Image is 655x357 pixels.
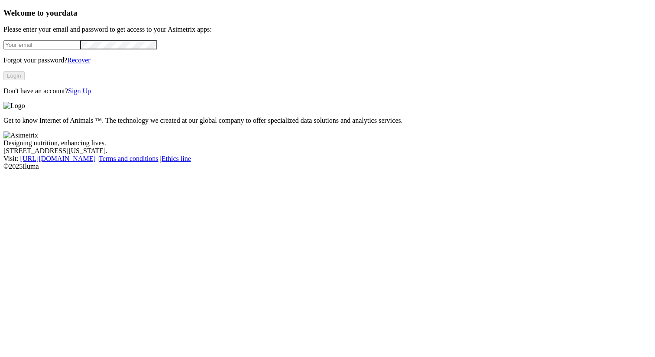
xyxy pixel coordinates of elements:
span: data [62,8,77,17]
h3: Welcome to your [3,8,652,18]
a: Terms and conditions [99,155,159,162]
p: Don't have an account? [3,87,652,95]
div: © 2025 Iluma [3,163,652,170]
img: Asimetrix [3,131,38,139]
a: Recover [67,56,90,64]
p: Please enter your email and password to get access to your Asimetrix apps: [3,26,652,33]
div: [STREET_ADDRESS][US_STATE]. [3,147,652,155]
div: Visit : | | [3,155,652,163]
a: Ethics line [162,155,191,162]
input: Your email [3,40,80,49]
img: Logo [3,102,25,110]
a: Sign Up [68,87,91,95]
p: Forgot your password? [3,56,652,64]
button: Login [3,71,25,80]
div: Designing nutrition, enhancing lives. [3,139,652,147]
a: [URL][DOMAIN_NAME] [20,155,96,162]
p: Get to know Internet of Animals ™. The technology we created at our global company to offer speci... [3,117,652,124]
